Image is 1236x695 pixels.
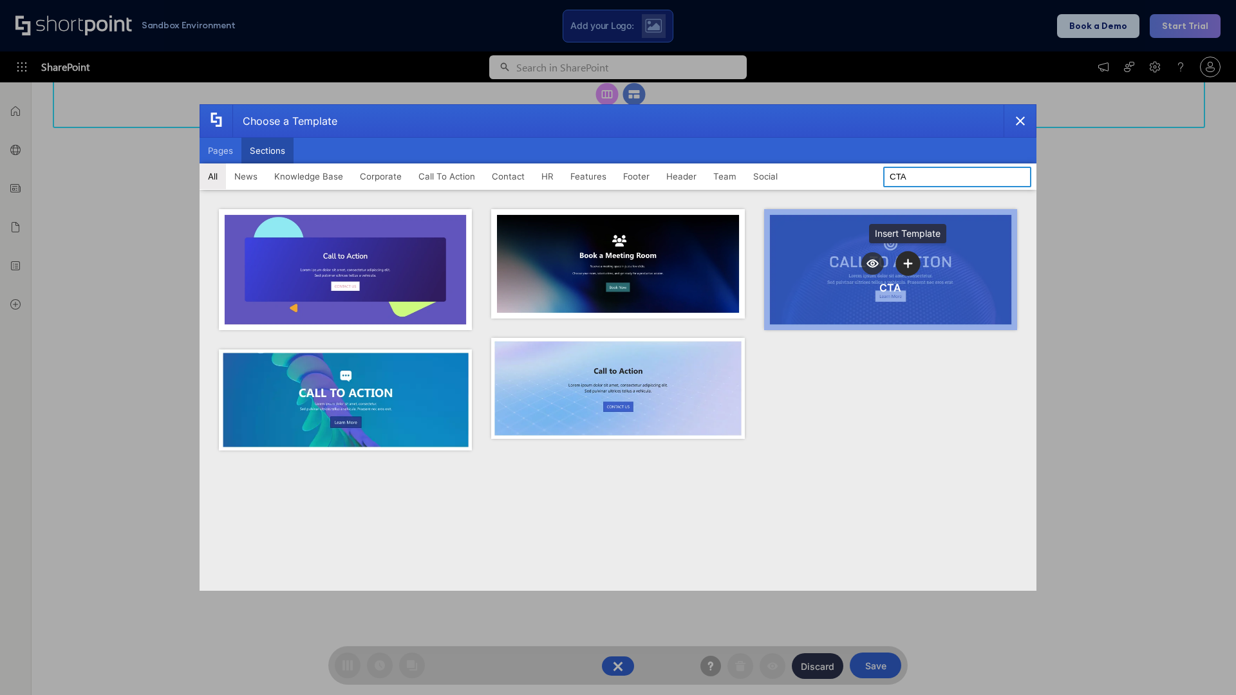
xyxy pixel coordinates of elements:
div: template selector [200,104,1036,591]
button: Contact [483,163,533,189]
button: Features [562,163,615,189]
button: HR [533,163,562,189]
button: Header [658,163,705,189]
div: Choose a Template [232,105,337,137]
button: Pages [200,138,241,163]
button: Call To Action [410,163,483,189]
button: Footer [615,163,658,189]
button: Knowledge Base [266,163,351,189]
button: Team [705,163,745,189]
iframe: Chat Widget [1172,633,1236,695]
button: Sections [241,138,294,163]
button: All [200,163,226,189]
input: Search [883,167,1031,187]
button: Social [745,163,786,189]
button: Corporate [351,163,410,189]
div: CTA [879,281,901,294]
button: News [226,163,266,189]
